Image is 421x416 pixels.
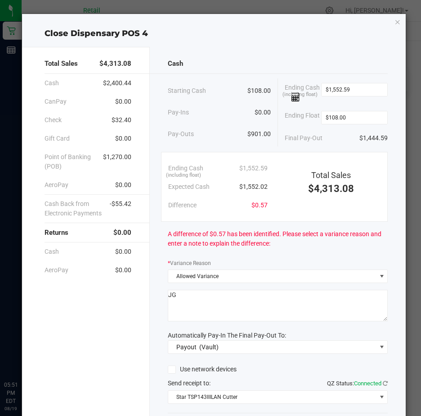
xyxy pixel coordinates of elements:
span: Star TSP143IIILAN Cutter [168,391,376,403]
span: Cash Back from Electronic Payments [45,199,110,218]
span: Ending Cash [285,83,321,102]
div: Returns [45,223,132,242]
span: (Vault) [199,343,219,351]
span: Point of Banking (POB) [45,152,103,171]
span: Total Sales [45,59,78,69]
span: $0.00 [115,265,131,275]
span: Pay-Ins [168,108,189,117]
span: $1,552.59 [239,164,268,173]
span: $4,313.08 [308,183,354,194]
span: $901.00 [247,129,271,139]
span: Allowed Variance [168,270,376,283]
label: Use network devices [168,365,237,374]
span: Difference [168,201,197,210]
span: Cash [45,247,59,256]
span: Ending Float [285,111,320,124]
span: $1,444.59 [359,133,388,143]
span: Cash [168,59,183,69]
span: QZ Status: [327,380,388,387]
span: $1,552.02 [239,182,268,192]
span: $0.00 [255,108,271,117]
span: -$55.42 [110,199,131,218]
span: AeroPay [45,265,68,275]
span: Pay-Outs [168,129,194,139]
span: Total Sales [311,170,351,180]
span: $108.00 [247,86,271,96]
span: Expected Cash [168,182,210,192]
span: $0.57 [251,201,268,210]
span: Payout [176,343,197,351]
span: Cash [45,78,59,88]
span: Check [45,115,62,125]
span: Ending Cash [168,164,203,173]
span: Starting Cash [168,86,206,96]
span: $4,313.08 [99,59,131,69]
span: Final Pay-Out [285,133,322,143]
span: $0.00 [115,134,131,143]
span: Send receipt to: [168,379,210,387]
span: CanPay [45,97,67,106]
span: $0.00 [115,247,131,256]
span: $2,400.44 [103,78,131,88]
span: Gift Card [45,134,70,143]
span: Automatically Pay-In The Final Pay-Out To: [168,332,286,339]
span: AeroPay [45,180,68,190]
span: $1,270.00 [103,152,131,171]
span: (including float) [282,91,318,99]
span: (including float) [166,172,201,179]
span: $0.00 [115,97,131,106]
span: $0.00 [113,228,131,238]
span: Connected [354,380,381,387]
div: Close Dispensary POS 4 [22,27,406,40]
label: Variance Reason [168,259,211,267]
span: $0.00 [115,180,131,190]
iframe: Resource center [9,344,36,371]
span: A difference of $0.57 has been identified. Please select a variance reason and enter a note to ex... [168,229,388,248]
span: $32.40 [112,115,131,125]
